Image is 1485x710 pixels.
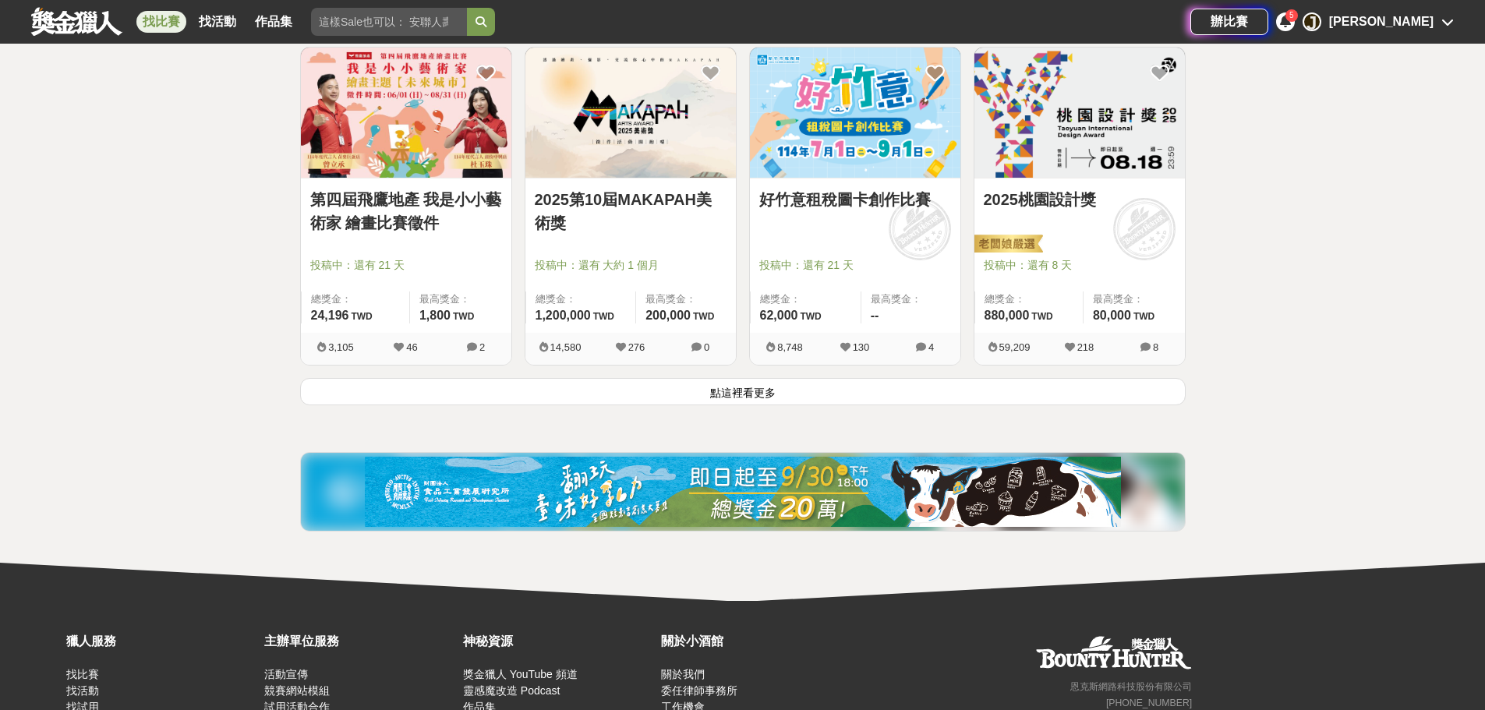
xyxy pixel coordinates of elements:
div: 關於小酒館 [661,632,851,651]
span: 1,200,000 [536,309,591,322]
span: TWD [453,311,474,322]
span: 投稿中：還有 8 天 [984,257,1176,274]
span: 投稿中：還有 21 天 [310,257,502,274]
span: 總獎金： [760,291,851,307]
img: Cover Image [301,48,511,178]
span: TWD [693,311,714,322]
span: 59,209 [999,341,1031,353]
span: 218 [1077,341,1094,353]
small: [PHONE_NUMBER] [1106,698,1192,708]
span: 1,800 [419,309,451,322]
a: 找比賽 [136,11,186,33]
span: 投稿中：還有 大約 1 個月 [535,257,727,274]
img: 老闆娘嚴選 [971,234,1043,256]
span: TWD [1031,311,1052,322]
span: 最高獎金： [1093,291,1176,307]
a: 2025第10屆MAKAPAH美術獎 [535,188,727,235]
span: 0 [704,341,709,353]
a: 找活動 [193,11,242,33]
div: 主辦單位服務 [264,632,454,651]
span: 8 [1153,341,1158,353]
span: TWD [1133,311,1154,322]
a: 作品集 [249,11,299,33]
span: 8,748 [777,341,803,353]
span: 4 [928,341,934,353]
a: 找比賽 [66,668,99,680]
a: 找活動 [66,684,99,697]
span: 130 [853,341,870,353]
span: 200,000 [645,309,691,322]
span: 46 [406,341,417,353]
div: J [1303,12,1321,31]
div: 神秘資源 [463,632,653,651]
div: [PERSON_NAME] [1329,12,1434,31]
img: 11b6bcb1-164f-4f8f-8046-8740238e410a.jpg [365,457,1121,527]
span: 5 [1289,11,1294,19]
a: 關於我們 [661,668,705,680]
span: 最高獎金： [645,291,726,307]
span: 總獎金： [311,291,400,307]
button: 點這裡看更多 [300,378,1186,405]
span: 880,000 [985,309,1030,322]
span: TWD [800,311,821,322]
span: 80,000 [1093,309,1131,322]
a: 獎金獵人 YouTube 頻道 [463,668,578,680]
span: -- [871,309,879,322]
img: Cover Image [750,48,960,178]
span: 最高獎金： [419,291,502,307]
a: 委任律師事務所 [661,684,737,697]
a: 靈感魔改造 Podcast [463,684,560,697]
a: 活動宣傳 [264,668,308,680]
a: 第四屆飛鷹地產 我是小小藝術家 繪畫比賽徵件 [310,188,502,235]
a: 競賽網站模組 [264,684,330,697]
span: 總獎金： [536,291,627,307]
span: TWD [351,311,372,322]
a: 2025桃園設計獎 [984,188,1176,211]
span: TWD [593,311,614,322]
span: 3,105 [328,341,354,353]
span: 投稿中：還有 21 天 [759,257,951,274]
span: 276 [628,341,645,353]
a: 辦比賽 [1190,9,1268,35]
span: 24,196 [311,309,349,322]
a: 好竹意租稅圖卡創作比賽 [759,188,951,211]
small: 恩克斯網路科技股份有限公司 [1070,681,1192,692]
span: 2 [479,341,485,353]
span: 總獎金： [985,291,1073,307]
div: 獵人服務 [66,632,256,651]
img: Cover Image [974,48,1185,178]
img: Cover Image [525,48,736,178]
span: 最高獎金： [871,291,951,307]
span: 62,000 [760,309,798,322]
input: 這樣Sale也可以： 安聯人壽創意銷售法募集 [311,8,467,36]
span: 14,580 [550,341,582,353]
